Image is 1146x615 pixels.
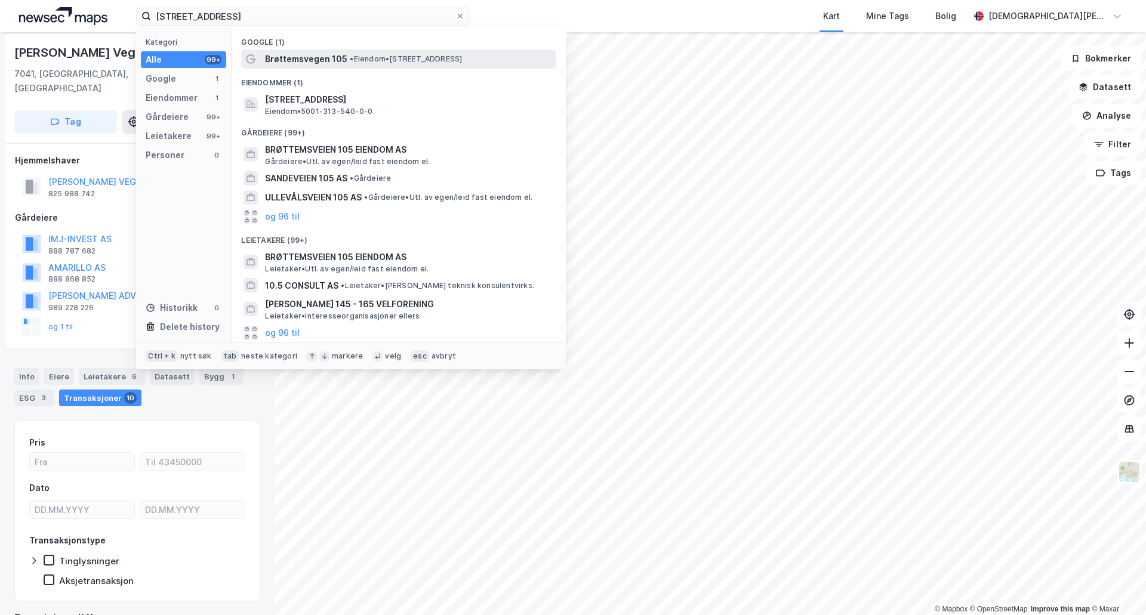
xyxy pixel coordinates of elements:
button: og 96 til [265,209,300,224]
span: BRØTTEMSVEIEN 105 EIENDOM AS [265,143,552,157]
div: neste kategori [241,351,297,361]
div: Bygg [199,368,244,385]
input: Til 43450000 [140,453,245,471]
span: Gårdeiere • Utl. av egen/leid fast eiendom el. [364,193,532,202]
div: Hjemmelshaver [15,153,260,168]
span: Gårdeiere [350,174,391,183]
div: 3 [38,392,50,404]
div: 825 988 742 [48,189,95,199]
div: Tinglysninger [59,555,119,567]
div: Gårdeiere [146,110,189,124]
a: Mapbox [935,605,968,613]
span: SANDEVEIEN 105 AS [265,171,347,186]
div: Datasett [150,368,195,385]
div: nytt søk [180,351,212,361]
div: 1 [212,93,221,103]
span: Eiendom • 5001-313-540-0-0 [265,107,372,116]
button: Tag [14,110,117,134]
div: 99+ [205,112,221,122]
div: avbryt [432,351,456,361]
span: • [350,54,353,63]
div: Personer [146,148,184,162]
span: ULLEVÅLSVEIEN 105 AS [265,190,362,205]
div: 99+ [205,55,221,64]
span: • [341,281,344,290]
button: Filter [1084,132,1141,156]
input: Fra [30,453,134,471]
div: Info [14,368,39,385]
span: • [350,174,353,183]
div: Leietakere [79,368,145,385]
div: [PERSON_NAME] Veg 34 [14,43,156,62]
div: Mine Tags [866,9,909,23]
a: OpenStreetMap [970,605,1028,613]
div: Leietakere (99+) [232,226,566,248]
span: [PERSON_NAME] 145 - 165 VELFORENING [265,297,552,311]
div: ESG [14,390,54,406]
button: Datasett [1068,75,1141,99]
span: Eiendom • [STREET_ADDRESS] [350,54,462,64]
span: Leietaker • Interesseorganisasjoner ellers [265,311,420,321]
div: markere [332,351,363,361]
div: Google [146,72,176,86]
div: Kontrollprogram for chat [1086,558,1146,615]
div: 888 787 682 [48,246,95,256]
div: 1 [227,370,239,382]
div: Delete history [160,320,220,334]
div: Aksjetransaksjon [59,575,134,586]
div: [DEMOGRAPHIC_DATA][PERSON_NAME] [988,9,1108,23]
div: 7041, [GEOGRAPHIC_DATA], [GEOGRAPHIC_DATA] [14,67,165,95]
div: Kategori [146,38,226,47]
div: velg [385,351,401,361]
div: Transaksjoner [59,390,141,406]
div: 1 [212,74,221,84]
span: BRØTTEMSVEIEN 105 EIENDOM AS [265,250,552,264]
img: Z [1118,461,1141,483]
div: Leietakere [146,129,192,143]
div: esc [411,350,429,362]
div: tab [221,350,239,362]
div: Gårdeiere (99+) [232,119,566,140]
div: 10 [124,392,137,404]
button: Tags [1086,161,1141,185]
div: 6 [128,370,140,382]
div: Ctrl + k [146,350,178,362]
div: Eiendommer (1) [232,69,566,90]
div: Eiere [44,368,74,385]
button: og 96 til [265,326,300,340]
span: 10.5 CONSULT AS [265,279,338,293]
input: DD.MM.YYYY [140,500,245,518]
div: Google (1) [232,28,566,50]
span: Leietaker • [PERSON_NAME] teknisk konsulentvirks. [341,281,534,290]
img: logo.a4113a55bc3d86da70a041830d287a7e.svg [19,7,107,25]
a: Improve this map [1031,605,1090,613]
button: Bokmerker [1061,47,1141,70]
div: Dato [29,481,50,495]
span: Gårdeiere • Utl. av egen/leid fast eiendom el. [265,157,430,166]
div: 99+ [205,131,221,141]
button: Analyse [1072,104,1141,128]
span: Leietaker • Utl. av egen/leid fast eiendom el. [265,264,429,274]
input: DD.MM.YYYY [30,500,134,518]
span: Brøttemsvegen 105 [265,52,347,66]
div: 0 [212,150,221,160]
span: [STREET_ADDRESS] [265,92,552,107]
div: Kart [823,9,840,23]
div: 888 868 852 [48,274,95,284]
div: 989 228 226 [48,303,94,313]
iframe: Chat Widget [1086,558,1146,615]
div: Gårdeiere [15,211,260,225]
div: Historikk [146,301,198,315]
div: Eiendommer [146,91,198,105]
div: 0 [212,303,221,313]
div: Pris [29,435,45,450]
span: • [364,193,368,202]
div: Transaksjonstype [29,533,106,548]
input: Søk på adresse, matrikkel, gårdeiere, leietakere eller personer [151,7,455,25]
div: Bolig [935,9,956,23]
div: Alle [146,52,162,67]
